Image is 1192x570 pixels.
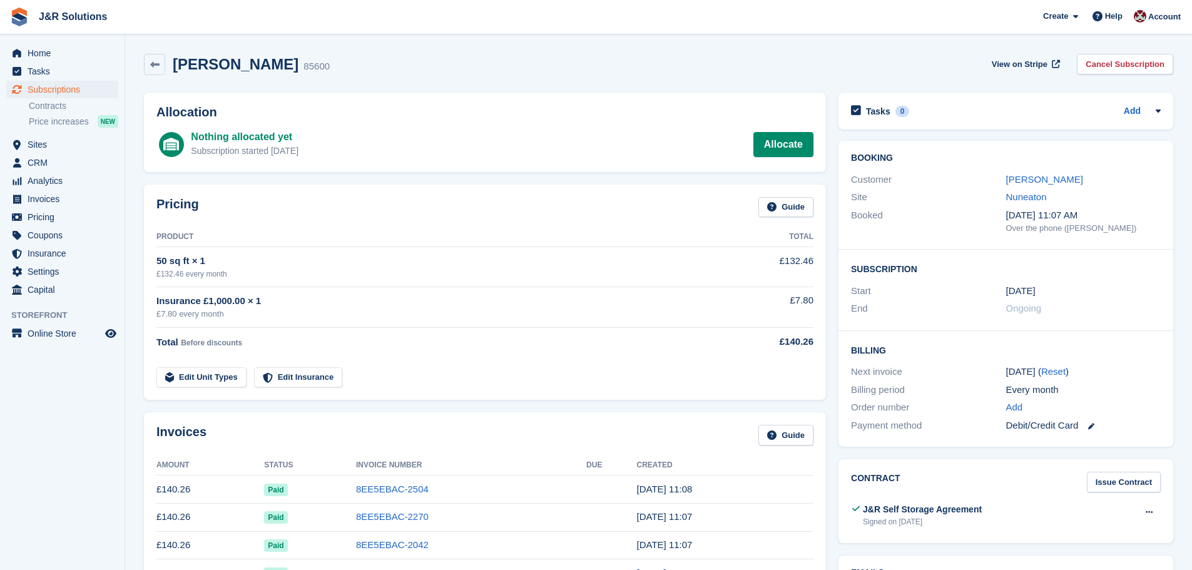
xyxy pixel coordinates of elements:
[712,287,813,327] td: £7.80
[28,81,103,98] span: Subscriptions
[34,6,112,27] a: J&R Solutions
[6,190,118,208] a: menu
[6,81,118,98] a: menu
[303,59,330,74] div: 85600
[28,44,103,62] span: Home
[156,308,712,320] div: £7.80 every month
[851,365,1006,379] div: Next invoice
[758,425,813,445] a: Guide
[987,54,1062,74] a: View on Stripe
[6,281,118,298] a: menu
[1006,365,1161,379] div: [DATE] ( )
[6,208,118,226] a: menu
[1006,400,1023,415] a: Add
[6,44,118,62] a: menu
[1148,11,1181,23] span: Account
[1087,472,1161,492] a: Issue Contract
[851,262,1161,275] h2: Subscription
[851,153,1161,163] h2: Booking
[191,145,298,158] div: Subscription started [DATE]
[1006,222,1161,235] div: Over the phone ([PERSON_NAME])
[866,106,890,117] h2: Tasks
[156,197,199,218] h2: Pricing
[758,197,813,218] a: Guide
[6,136,118,153] a: menu
[264,484,287,496] span: Paid
[1006,303,1042,313] span: Ongoing
[29,115,118,128] a: Price increases NEW
[156,531,264,559] td: £140.26
[264,455,356,476] th: Status
[28,245,103,262] span: Insurance
[156,105,813,120] h2: Allocation
[1006,284,1036,298] time: 2025-05-13 00:00:00 UTC
[1006,191,1047,202] a: Nuneaton
[28,136,103,153] span: Sites
[28,63,103,80] span: Tasks
[712,247,813,287] td: £132.46
[156,227,712,247] th: Product
[6,172,118,190] a: menu
[6,325,118,342] a: menu
[156,254,712,268] div: 50 sq ft × 1
[156,367,247,388] a: Edit Unit Types
[637,539,693,550] time: 2025-07-13 10:07:17 UTC
[356,539,429,550] a: 8EE5EBAC-2042
[28,190,103,208] span: Invoices
[356,484,429,494] a: 8EE5EBAC-2504
[851,383,1006,397] div: Billing period
[103,326,118,341] a: Preview store
[851,419,1006,433] div: Payment method
[1077,54,1173,74] a: Cancel Subscription
[863,503,982,516] div: J&R Self Storage Agreement
[254,367,343,388] a: Edit Insurance
[173,56,298,73] h2: [PERSON_NAME]
[28,263,103,280] span: Settings
[264,511,287,524] span: Paid
[29,116,89,128] span: Price increases
[156,337,178,347] span: Total
[851,284,1006,298] div: Start
[1134,10,1146,23] img: Julie Morgan
[851,302,1006,316] div: End
[28,208,103,226] span: Pricing
[637,511,693,522] time: 2025-08-13 10:07:26 UTC
[156,425,206,445] h2: Invoices
[1006,208,1161,223] div: [DATE] 11:07 AM
[851,208,1006,235] div: Booked
[586,455,636,476] th: Due
[895,106,910,117] div: 0
[156,294,712,308] div: Insurance £1,000.00 × 1
[28,325,103,342] span: Online Store
[851,190,1006,205] div: Site
[1006,419,1161,433] div: Debit/Credit Card
[1043,10,1068,23] span: Create
[851,472,900,492] h2: Contract
[181,338,242,347] span: Before discounts
[6,226,118,244] a: menu
[851,173,1006,187] div: Customer
[1041,366,1066,377] a: Reset
[1105,10,1123,23] span: Help
[863,516,982,527] div: Signed on [DATE]
[6,154,118,171] a: menu
[753,132,813,157] a: Allocate
[1006,383,1161,397] div: Every month
[98,115,118,128] div: NEW
[156,455,264,476] th: Amount
[28,172,103,190] span: Analytics
[28,281,103,298] span: Capital
[28,154,103,171] span: CRM
[6,263,118,280] a: menu
[264,539,287,552] span: Paid
[356,511,429,522] a: 8EE5EBAC-2270
[356,455,586,476] th: Invoice Number
[851,400,1006,415] div: Order number
[637,484,693,494] time: 2025-09-13 10:08:09 UTC
[156,476,264,504] td: £140.26
[156,503,264,531] td: £140.26
[1124,104,1141,119] a: Add
[851,344,1161,356] h2: Billing
[10,8,29,26] img: stora-icon-8386f47178a22dfd0bd8f6a31ec36ba5ce8667c1dd55bd0f319d3a0aa187defe.svg
[29,100,118,112] a: Contracts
